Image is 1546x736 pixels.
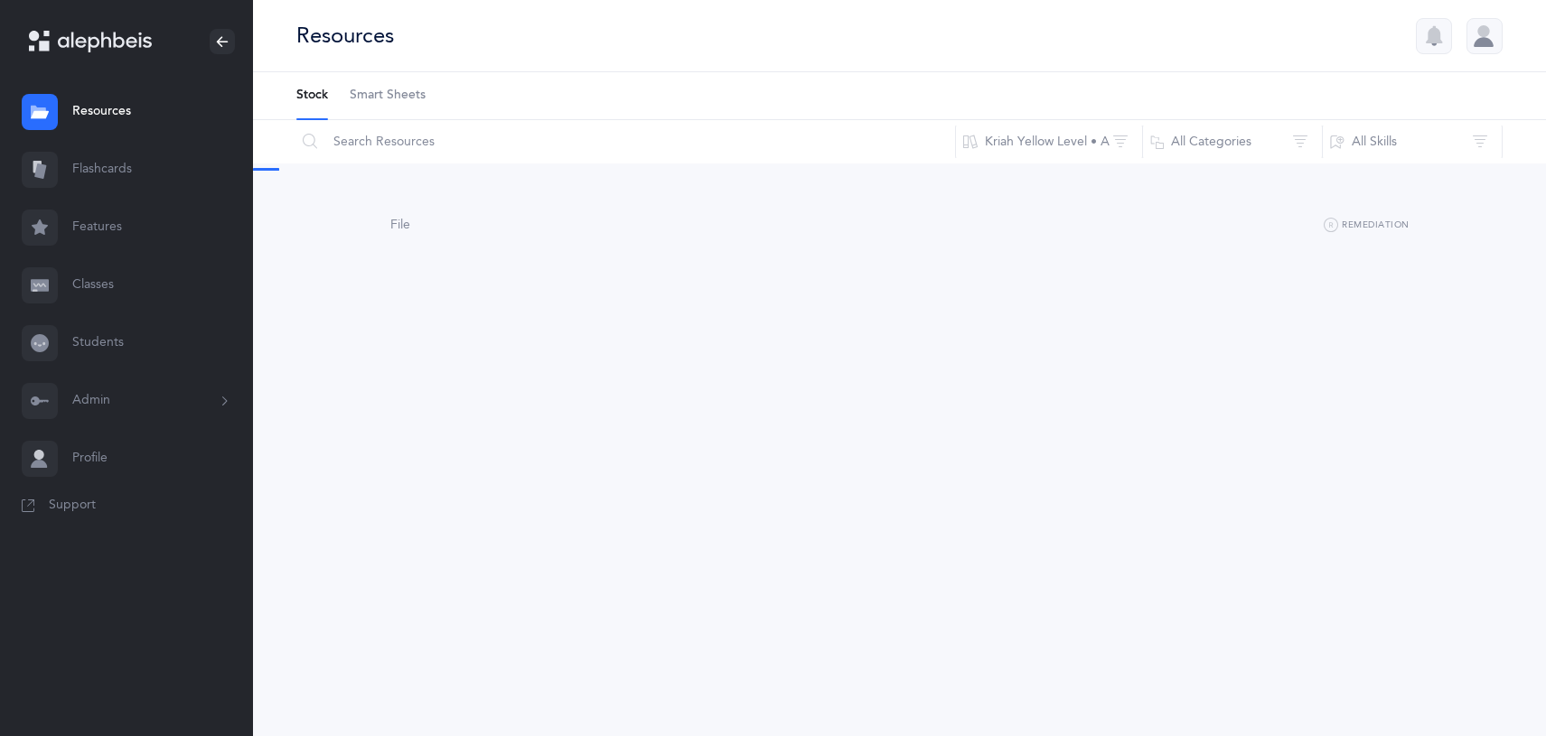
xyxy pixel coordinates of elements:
span: Smart Sheets [350,87,426,105]
div: Resources [296,21,394,51]
span: File [390,218,410,232]
input: Search Resources [295,120,956,163]
button: All Categories [1142,120,1323,163]
button: Remediation [1324,215,1410,237]
span: Support [49,497,96,515]
button: Kriah Yellow Level • A [955,120,1143,163]
button: All Skills [1322,120,1503,163]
